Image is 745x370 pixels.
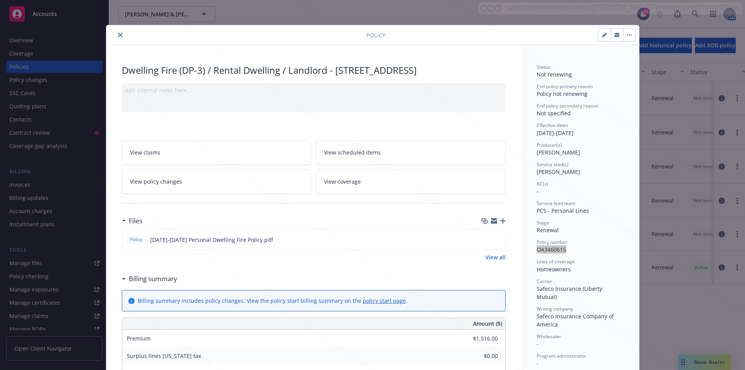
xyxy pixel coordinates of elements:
span: Safeco Insurance (Liberty Mutual) [537,285,604,301]
div: Files [122,216,142,226]
span: Surplus lines [US_STATE] tax [127,352,201,360]
span: [DATE]-[DATE] Personal Dwelling Fire Policy.pdf [150,236,273,244]
span: View claims [130,148,160,156]
a: View policy changes [122,169,312,194]
button: download file [483,236,489,244]
span: Policy [128,236,144,243]
span: Amount ($) [473,320,502,328]
span: Policy [366,31,385,39]
span: View coverage [324,177,361,186]
span: Lines of coverage [537,258,575,265]
input: 0.00 [452,350,502,362]
span: Not renewing [537,71,572,78]
span: Effective dates [537,122,568,129]
span: Not specified [537,109,571,117]
input: 0.00 [452,333,502,344]
span: End policy primary reason [537,83,593,90]
div: Add internal notes here... [125,86,502,94]
span: AC(s) [537,181,548,187]
a: View all [485,253,506,261]
a: View coverage [316,169,506,194]
span: Service lead(s) [537,161,568,168]
div: [DATE] - [DATE] [537,122,624,137]
button: preview file [495,236,502,244]
span: Service lead team [537,200,575,207]
span: - [537,340,539,347]
span: Producer(s) [537,142,562,148]
span: Program administrator [537,353,586,359]
span: Premium [127,335,151,342]
button: close [116,30,125,40]
h3: Files [129,216,142,226]
span: - [537,360,539,367]
span: Writing company [537,306,573,312]
span: Policy not renewing [537,90,587,97]
span: PCS - Personal Lines [537,207,589,214]
span: Renewal [537,226,559,234]
div: Billing summary includes policy changes. View the policy start billing summary on the . [138,297,407,305]
span: [PERSON_NAME] [537,149,580,156]
div: Homeowners [537,265,624,273]
span: OA3460615 [537,246,566,253]
span: View scheduled items [324,148,381,156]
span: View policy changes [130,177,182,186]
span: End policy secondary reason [537,102,598,109]
span: [PERSON_NAME] [537,168,580,175]
span: - [537,188,539,195]
div: Billing summary [122,274,177,284]
span: Carrier [537,278,552,285]
span: Policy number [537,239,567,245]
div: Dwelling Fire (DP-3) / Rental Dwelling / Landlord - [STREET_ADDRESS] [122,64,506,77]
span: Safeco Insurance Company of America [537,313,615,328]
a: View claims [122,140,312,165]
span: Status [537,64,550,70]
a: View scheduled items [316,140,506,165]
span: Stage [537,219,549,226]
span: Wholesaler [537,333,561,340]
h3: Billing summary [129,274,177,284]
a: policy start page [363,297,406,304]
